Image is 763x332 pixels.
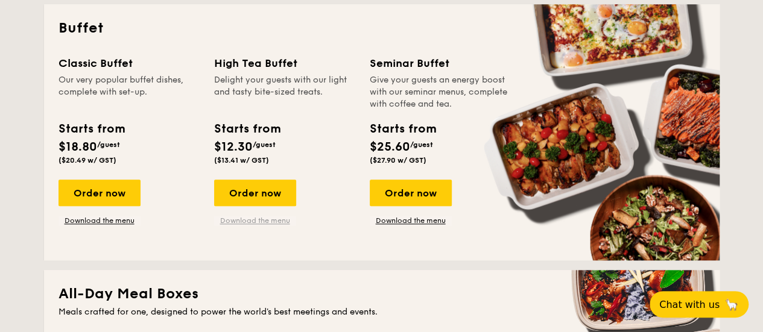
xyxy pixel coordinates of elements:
[370,74,511,110] div: Give your guests an energy boost with our seminar menus, complete with coffee and tea.
[59,140,97,154] span: $18.80
[214,156,269,164] span: ($13.41 w/ GST)
[214,120,280,138] div: Starts from
[370,55,511,72] div: Seminar Buffet
[214,140,253,154] span: $12.30
[97,140,120,149] span: /guest
[59,306,705,318] div: Meals crafted for one, designed to power the world's best meetings and events.
[59,120,124,138] div: Starts from
[650,291,749,318] button: Chat with us🦙
[214,74,355,110] div: Delight your guests with our light and tasty bite-sized treats.
[214,216,296,225] a: Download the menu
[214,180,296,206] div: Order now
[59,74,200,110] div: Our very popular buffet dishes, complete with set-up.
[659,299,720,310] span: Chat with us
[370,140,410,154] span: $25.60
[724,298,739,312] span: 🦙
[370,120,435,138] div: Starts from
[59,284,705,304] h2: All-Day Meal Boxes
[370,156,426,164] span: ($27.90 w/ GST)
[59,156,116,164] span: ($20.49 w/ GST)
[410,140,433,149] span: /guest
[214,55,355,72] div: High Tea Buffet
[370,180,452,206] div: Order now
[59,19,705,38] h2: Buffet
[59,216,141,225] a: Download the menu
[253,140,276,149] span: /guest
[59,180,141,206] div: Order now
[59,55,200,72] div: Classic Buffet
[370,216,452,225] a: Download the menu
